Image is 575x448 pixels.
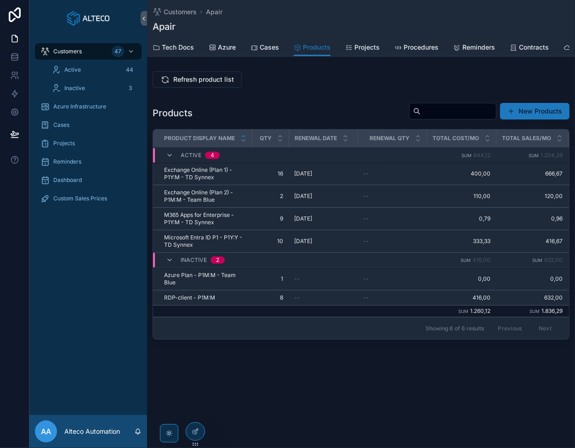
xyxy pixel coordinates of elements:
a: -- [364,238,421,245]
a: [DATE] [295,170,353,177]
span: Customers [164,7,197,17]
span: -- [364,170,369,177]
span: 110,00 [433,193,491,200]
span: 844,12 [474,152,491,159]
div: 4 [211,152,214,159]
img: App logo [67,11,109,26]
span: [DATE] [295,193,313,200]
h1: Products [153,107,193,119]
small: Sum [530,309,540,314]
a: Projects [345,39,380,57]
a: 416,00 [433,294,491,301]
span: [DATE] [295,215,313,222]
p: Alteco Automation [64,427,120,436]
a: Customers [153,7,197,17]
span: AA [41,426,51,437]
span: Refresh product list [173,75,234,84]
span: -- [364,193,369,200]
a: Azure Plan - P1M:M - Team Blue [164,272,247,286]
span: Total sales/Mo [502,135,551,142]
a: [DATE] [295,215,353,222]
a: -- [295,275,353,283]
a: -- [364,275,421,283]
a: Reminders [35,153,142,170]
a: Custom Sales Prices [35,190,142,207]
button: New Products [500,103,569,119]
div: 47 [112,46,124,57]
span: Contracts [519,43,549,52]
a: Active44 [46,62,142,78]
span: Exchange Online (Plan 2) - P1M:M - Team Blue [164,189,247,204]
span: Qty [260,135,272,142]
span: Total cost/Mo [433,135,479,142]
span: Dashboard [53,176,82,184]
span: Inactive [181,256,207,264]
a: Products [294,39,330,57]
span: -- [364,238,369,245]
div: 44 [123,64,136,75]
span: Products [303,43,330,52]
a: [DATE] [295,238,353,245]
span: -- [364,215,369,222]
span: Reminders [462,43,495,52]
a: 632,00 [502,294,563,301]
span: Renewal date [295,135,337,142]
a: 0,00 [502,275,563,283]
span: 1.260,12 [471,307,491,314]
span: 0,79 [433,215,491,222]
button: Refresh product list [153,71,242,88]
a: 666,67 [502,170,563,177]
span: -- [364,294,369,301]
a: Tech Docs [153,39,194,57]
a: Procedures [394,39,438,57]
a: Cases [250,39,279,57]
a: 0,00 [433,275,491,283]
div: 3 [125,83,136,94]
a: 0,96 [502,215,563,222]
span: [DATE] [295,238,313,245]
a: M365 Apps for Enterprise - P1Y:M - TD Synnex [164,211,247,226]
span: Projects [354,43,380,52]
a: 2 [258,193,284,200]
a: -- [364,215,421,222]
small: Sum [529,153,539,159]
span: Cases [53,121,69,129]
span: 333,33 [433,238,491,245]
span: Showing 6 of 6 results [426,325,484,332]
span: Product display name [164,135,235,142]
div: 2 [216,256,219,264]
small: Sum [462,153,472,159]
span: Apair [206,7,222,17]
span: Projects [53,140,75,147]
span: -- [295,294,300,301]
a: 416,67 [502,238,563,245]
a: 400,00 [433,170,491,177]
a: -- [364,294,421,301]
span: 1.204,29 [541,152,563,159]
div: scrollable content [29,37,147,219]
span: -- [364,275,369,283]
a: Projects [35,135,142,152]
a: Contracts [510,39,549,57]
span: Active [181,152,201,159]
span: Renewal qty [370,135,410,142]
span: 632,00 [545,256,563,263]
span: Custom Sales Prices [53,195,107,202]
a: 16 [258,170,284,177]
a: Reminders [453,39,495,57]
span: Procedures [404,43,438,52]
a: Exchange Online (Plan 1) - P1Y:M - TD Synnex [164,166,247,181]
a: -- [295,294,353,301]
span: 120,00 [502,193,563,200]
a: 8 [258,294,284,301]
a: -- [364,170,421,177]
